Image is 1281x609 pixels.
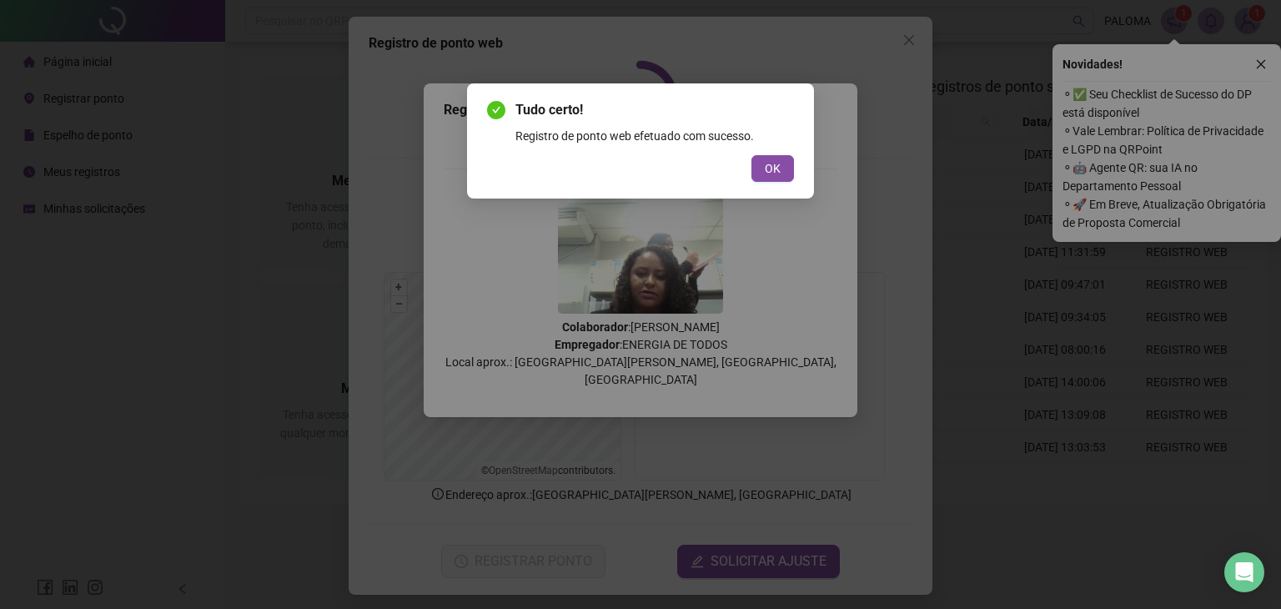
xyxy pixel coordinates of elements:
[515,127,794,145] div: Registro de ponto web efetuado com sucesso.
[765,159,781,178] span: OK
[487,101,505,119] span: check-circle
[515,100,794,120] span: Tudo certo!
[1224,552,1264,592] div: Open Intercom Messenger
[751,155,794,182] button: OK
